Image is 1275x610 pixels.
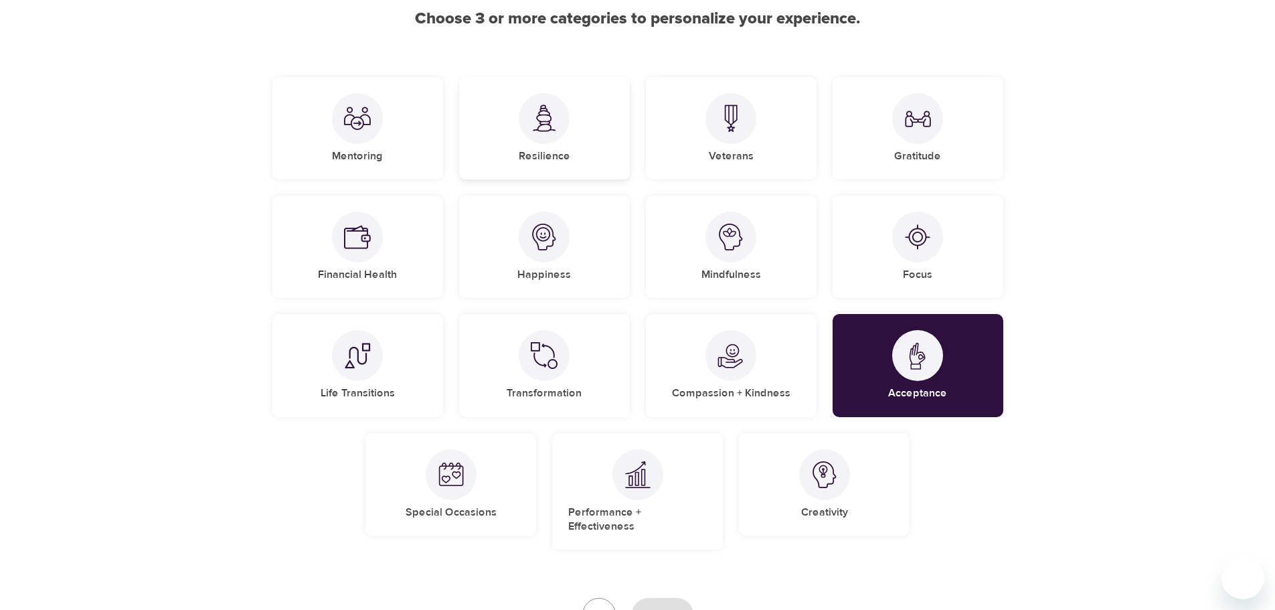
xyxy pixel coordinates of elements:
div: HappinessHappiness [459,196,630,298]
h5: Gratitude [894,149,941,163]
div: Financial HealthFinancial Health [272,196,443,298]
h5: Focus [903,268,932,282]
div: MindfulnessMindfulness [646,196,817,298]
img: Performance + Effectiveness [624,461,651,488]
h5: Life Transitions [321,386,395,400]
div: AcceptanceAcceptance [833,314,1003,416]
div: TransformationTransformation [459,314,630,416]
img: Focus [904,224,931,250]
div: Performance + EffectivenessPerformance + Effectiveness [552,433,723,550]
div: Compassion + KindnessCompassion + Kindness [646,314,817,416]
div: MentoringMentoring [272,77,443,179]
img: Happiness [531,224,558,250]
img: Creativity [811,461,838,488]
div: Special OccasionsSpecial Occasions [365,433,536,536]
img: Transformation [531,342,558,369]
h5: Mindfulness [701,268,761,282]
h5: Special Occasions [406,506,497,520]
div: CreativityCreativity [739,433,910,536]
div: FocusFocus [833,196,1003,298]
div: GratitudeGratitude [833,77,1003,179]
img: Special Occasions [438,461,464,488]
iframe: Button to launch messaging window [1221,556,1264,599]
h5: Performance + Effectiveness [568,506,707,534]
img: Mindfulness [717,224,744,250]
img: Compassion + Kindness [717,342,744,369]
div: Life TransitionsLife Transitions [272,314,443,416]
img: Gratitude [904,105,931,132]
img: Acceptance [904,342,931,370]
h5: Mentoring [332,149,383,163]
img: Resilience [531,104,558,132]
h5: Compassion + Kindness [672,386,790,400]
img: Life Transitions [344,342,371,369]
div: ResilienceResilience [459,77,630,179]
h5: Veterans [709,149,754,163]
img: Mentoring [344,105,371,132]
div: VeteransVeterans [646,77,817,179]
img: Veterans [717,104,744,132]
h5: Creativity [801,506,848,520]
h5: Happiness [517,268,571,282]
h2: Choose 3 or more categories to personalize your experience. [272,9,1003,29]
img: Financial Health [344,224,371,250]
h5: Financial Health [318,268,397,282]
h5: Resilience [519,149,570,163]
h5: Acceptance [888,386,947,400]
h5: Transformation [507,386,582,400]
